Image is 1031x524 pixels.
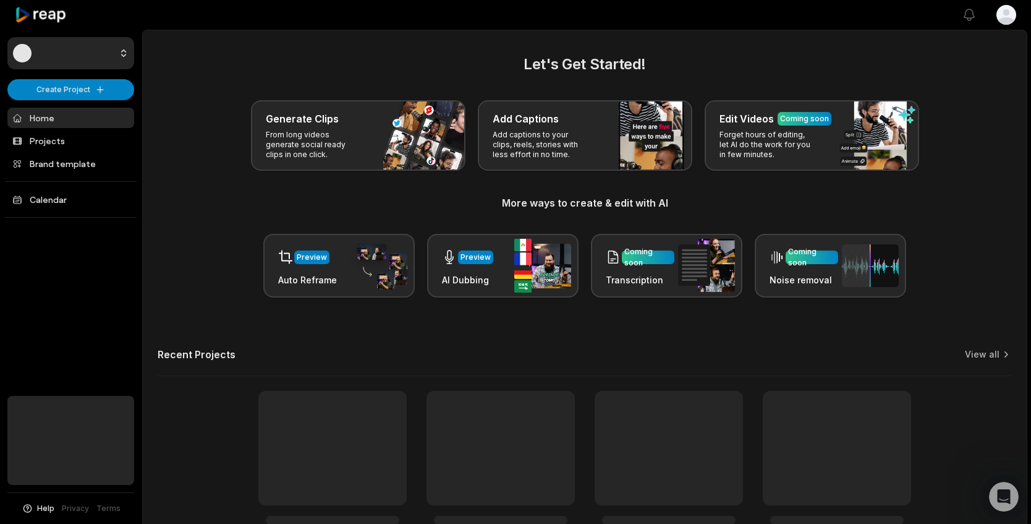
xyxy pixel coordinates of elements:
img: auto_reframe.png [350,242,407,290]
button: Create Project [7,79,134,100]
p: From long videos generate social ready clips in one click. [266,130,362,160]
h3: Add Captions [493,111,559,126]
h3: More ways to create & edit with AI [158,195,1012,210]
a: Privacy [62,503,89,514]
a: View all [965,348,999,361]
h2: Let's Get Started! [158,53,1012,75]
a: Home [7,108,134,128]
div: Coming soon [788,246,836,268]
div: Preview [297,252,327,263]
h3: Noise removal [770,273,838,286]
div: Coming soon [780,113,829,124]
img: ai_dubbing.png [514,239,571,293]
h3: Edit Videos [719,111,774,126]
iframe: Intercom live chat [989,482,1019,512]
a: Projects [7,131,134,151]
a: Terms [96,503,121,514]
img: noise_removal.png [842,244,899,287]
span: Help [37,503,54,514]
button: Help [22,503,54,514]
p: Add captions to your clips, reels, stories with less effort in no time. [493,130,588,160]
img: transcription.png [678,239,735,292]
h3: Transcription [606,273,674,286]
a: Brand template [7,153,134,174]
h3: Auto Reframe [278,273,337,286]
p: Forget hours of editing, let AI do the work for you in few minutes. [719,130,815,160]
a: Calendar [7,189,134,210]
div: Coming soon [624,246,672,268]
div: Preview [460,252,491,263]
h2: Recent Projects [158,348,235,361]
h3: Generate Clips [266,111,339,126]
h3: AI Dubbing [442,273,493,286]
